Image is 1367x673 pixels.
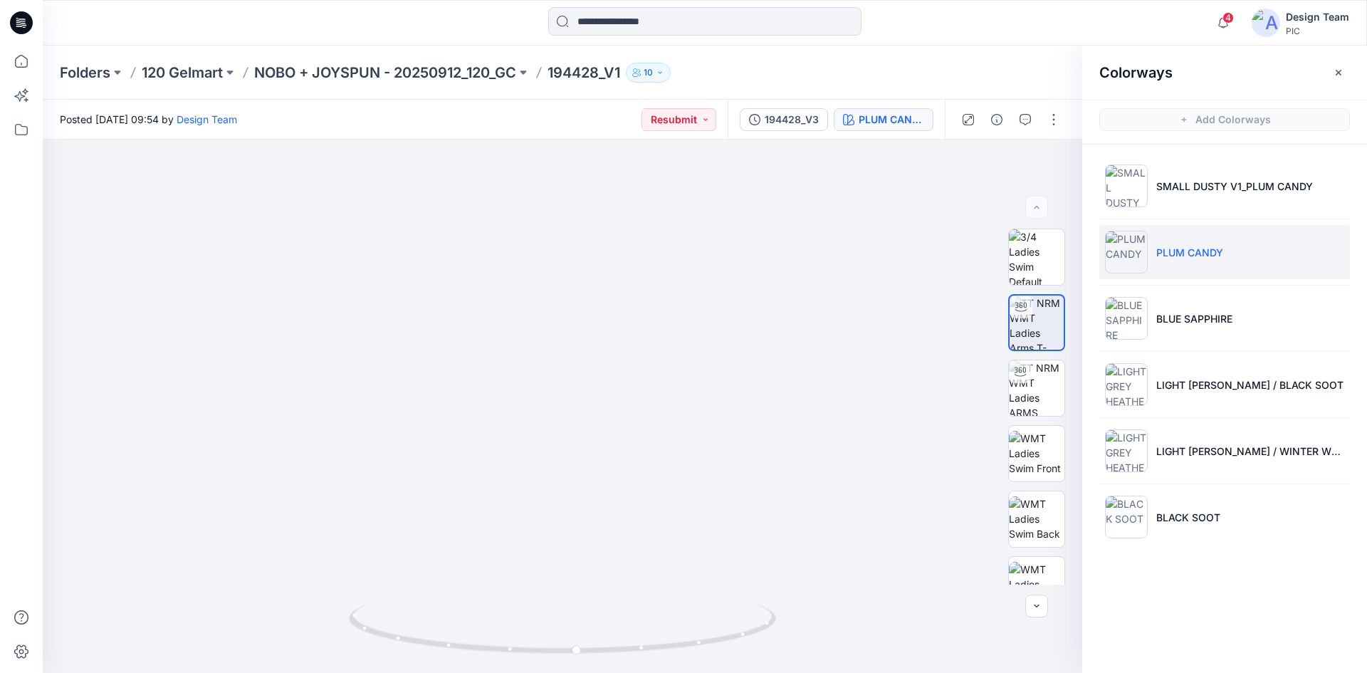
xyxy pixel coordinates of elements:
img: WMT Ladies Swim Back [1009,496,1064,541]
img: TT NRM WMT Ladies Arms T-POSE [1010,296,1064,350]
div: PLUM CANDY [859,112,924,127]
span: Posted [DATE] 09:54 by [60,112,237,127]
div: Design Team [1286,9,1349,26]
img: SMALL DUSTY V1_PLUM CANDY [1105,165,1148,207]
span: 4 [1222,12,1234,24]
img: PLUM CANDY [1105,231,1148,273]
p: SMALL DUSTY V1_PLUM CANDY [1156,179,1313,194]
a: 120 Gelmart [142,63,223,83]
div: 194428_V3 [765,112,819,127]
img: TT NRM WMT Ladies ARMS DOWN [1009,360,1064,416]
a: Folders [60,63,110,83]
img: WMT Ladies Swim Left [1009,562,1064,607]
img: BLACK SOOT [1105,496,1148,538]
img: LIGHT GREY HEATHER / WINTER WHITE [1105,429,1148,472]
img: LIGHT GREY HEATHER / BLACK SOOT [1105,363,1148,406]
img: 3/4 Ladies Swim Default [1009,229,1064,285]
button: Details [985,108,1008,131]
p: BLUE SAPPHIRE [1156,311,1232,326]
a: NOBO + JOYSPUN - 20250912_120_GC [254,63,516,83]
h2: Colorways [1099,64,1173,81]
button: PLUM CANDY [834,108,933,131]
img: BLUE SAPPHIRE [1105,297,1148,340]
p: PLUM CANDY [1156,245,1223,260]
img: WMT Ladies Swim Front [1009,431,1064,476]
p: 194428_V1 [548,63,620,83]
a: Design Team [177,113,237,125]
p: 10 [644,65,653,80]
p: LIGHT [PERSON_NAME] / BLACK SOOT [1156,377,1344,392]
div: PIC [1286,26,1349,36]
button: 10 [626,63,671,83]
button: 194428_V3 [740,108,828,131]
p: LIGHT [PERSON_NAME] / WINTER WHITE [1156,444,1344,459]
img: avatar [1252,9,1280,37]
p: BLACK SOOT [1156,510,1220,525]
